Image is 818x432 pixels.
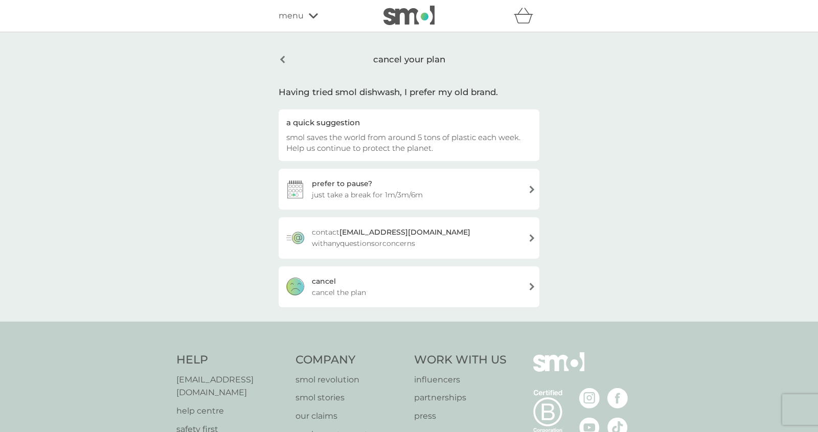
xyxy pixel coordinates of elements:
[279,9,304,22] span: menu
[296,352,404,368] h4: Company
[339,228,470,237] strong: [EMAIL_ADDRESS][DOMAIN_NAME]
[279,217,539,258] a: contact[EMAIL_ADDRESS][DOMAIN_NAME] withanyquestionsorconcerns
[312,178,372,189] div: prefer to pause?
[176,352,285,368] h4: Help
[383,6,435,25] img: smol
[296,391,404,404] a: smol stories
[176,404,285,418] a: help centre
[414,410,507,423] a: press
[414,352,507,368] h4: Work With Us
[286,117,532,128] div: a quick suggestion
[279,47,539,73] div: cancel your plan
[514,6,539,26] div: basket
[533,352,584,387] img: smol
[312,287,366,298] span: cancel the plan
[296,410,404,423] a: our claims
[286,132,520,153] span: smol saves the world from around 5 tons of plastic each week. Help us continue to protect the pla...
[579,388,600,408] img: visit the smol Instagram page
[414,391,507,404] a: partnerships
[312,226,520,249] span: contact with any questions or concerns
[414,373,507,386] a: influencers
[607,388,628,408] img: visit the smol Facebook page
[312,276,336,287] div: cancel
[312,189,423,200] span: just take a break for 1m/3m/6m
[176,373,285,399] a: [EMAIL_ADDRESS][DOMAIN_NAME]
[279,85,539,99] div: Having tried smol dishwash, I prefer my old brand.
[296,373,404,386] a: smol revolution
